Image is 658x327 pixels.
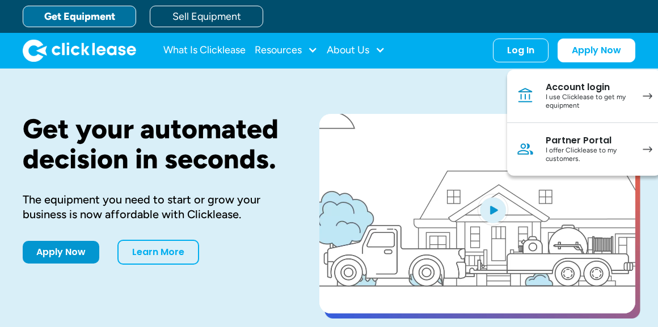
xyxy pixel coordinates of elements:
a: Learn More [117,240,199,265]
div: Log In [507,45,534,56]
img: Clicklease logo [23,39,136,62]
div: The equipment you need to start or grow your business is now affordable with Clicklease. [23,192,283,222]
a: Get Equipment [23,6,136,27]
div: About Us [327,39,385,62]
img: arrow [643,146,652,152]
img: arrow [643,93,652,99]
a: home [23,39,136,62]
div: Resources [255,39,318,62]
a: open lightbox [319,114,635,313]
h1: Get your automated decision in seconds. [23,114,283,174]
img: Bank icon [516,87,534,105]
a: What Is Clicklease [163,39,246,62]
div: Account login [546,82,631,93]
div: Partner Portal [546,135,631,146]
div: I offer Clicklease to my customers. [546,146,631,164]
a: Apply Now [558,39,635,62]
img: Blue play button logo on a light blue circular background [478,194,508,226]
div: I use Clicklease to get my equipment [546,93,631,111]
img: Person icon [516,140,534,158]
a: Apply Now [23,241,99,264]
a: Sell Equipment [150,6,263,27]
